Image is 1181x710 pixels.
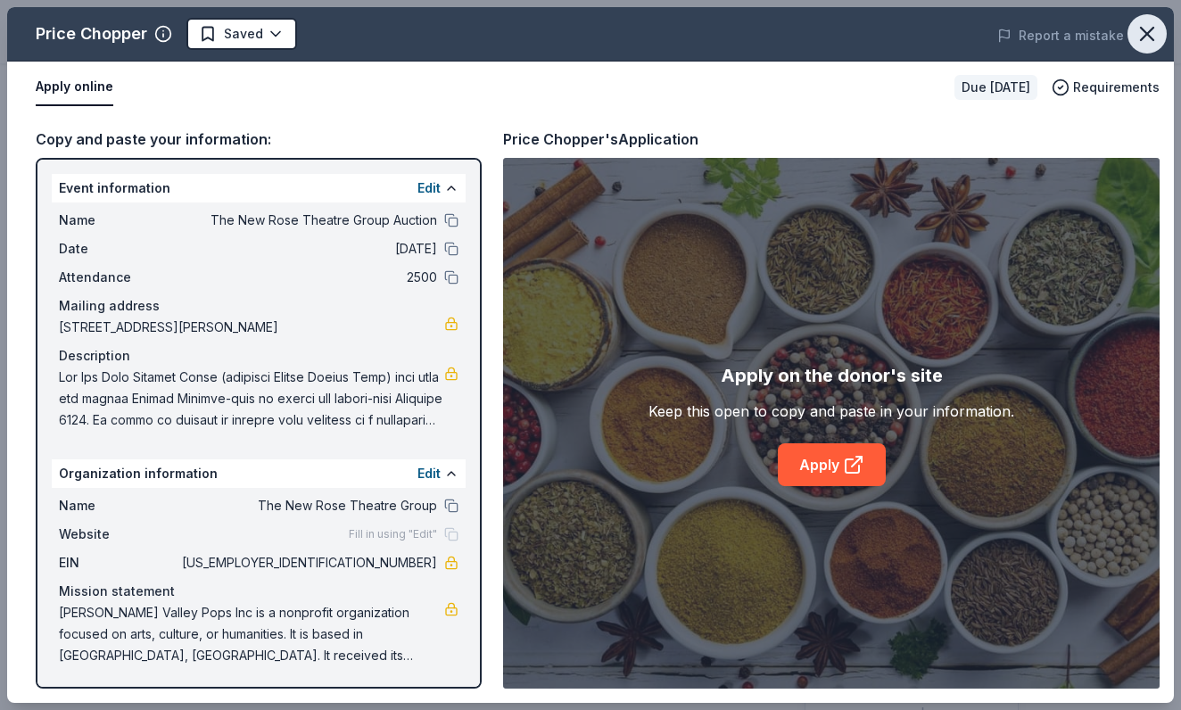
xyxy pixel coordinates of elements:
[417,177,441,199] button: Edit
[59,581,458,602] div: Mission statement
[778,443,886,486] a: Apply
[59,367,444,431] span: Lor Ips Dolo Sitamet Conse (adipisci Elitse Doeius Temp) inci utla etd magnaa Enimad Minimve-quis...
[186,18,297,50] button: Saved
[59,267,178,288] span: Attendance
[178,552,437,574] span: [US_EMPLOYER_IDENTIFICATION_NUMBER]
[503,128,698,151] div: Price Chopper's Application
[648,400,1014,422] div: Keep this open to copy and paste in your information.
[59,345,458,367] div: Description
[59,295,458,317] div: Mailing address
[36,69,113,106] button: Apply online
[417,463,441,484] button: Edit
[721,361,943,390] div: Apply on the donor's site
[59,524,178,545] span: Website
[178,210,437,231] span: The New Rose Theatre Group Auction
[954,75,1037,100] div: Due [DATE]
[36,128,482,151] div: Copy and paste your information:
[178,238,437,260] span: [DATE]
[36,20,147,48] div: Price Chopper
[178,267,437,288] span: 2500
[59,602,444,666] span: [PERSON_NAME] Valley Pops Inc is a nonprofit organization focused on arts, culture, or humanities...
[224,23,263,45] span: Saved
[1073,77,1160,98] span: Requirements
[59,238,178,260] span: Date
[59,210,178,231] span: Name
[59,552,178,574] span: EIN
[59,317,444,338] span: [STREET_ADDRESS][PERSON_NAME]
[178,495,437,516] span: The New Rose Theatre Group
[349,527,437,541] span: Fill in using "Edit"
[52,459,466,488] div: Organization information
[59,495,178,516] span: Name
[1052,77,1160,98] button: Requirements
[52,174,466,202] div: Event information
[997,25,1124,46] button: Report a mistake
